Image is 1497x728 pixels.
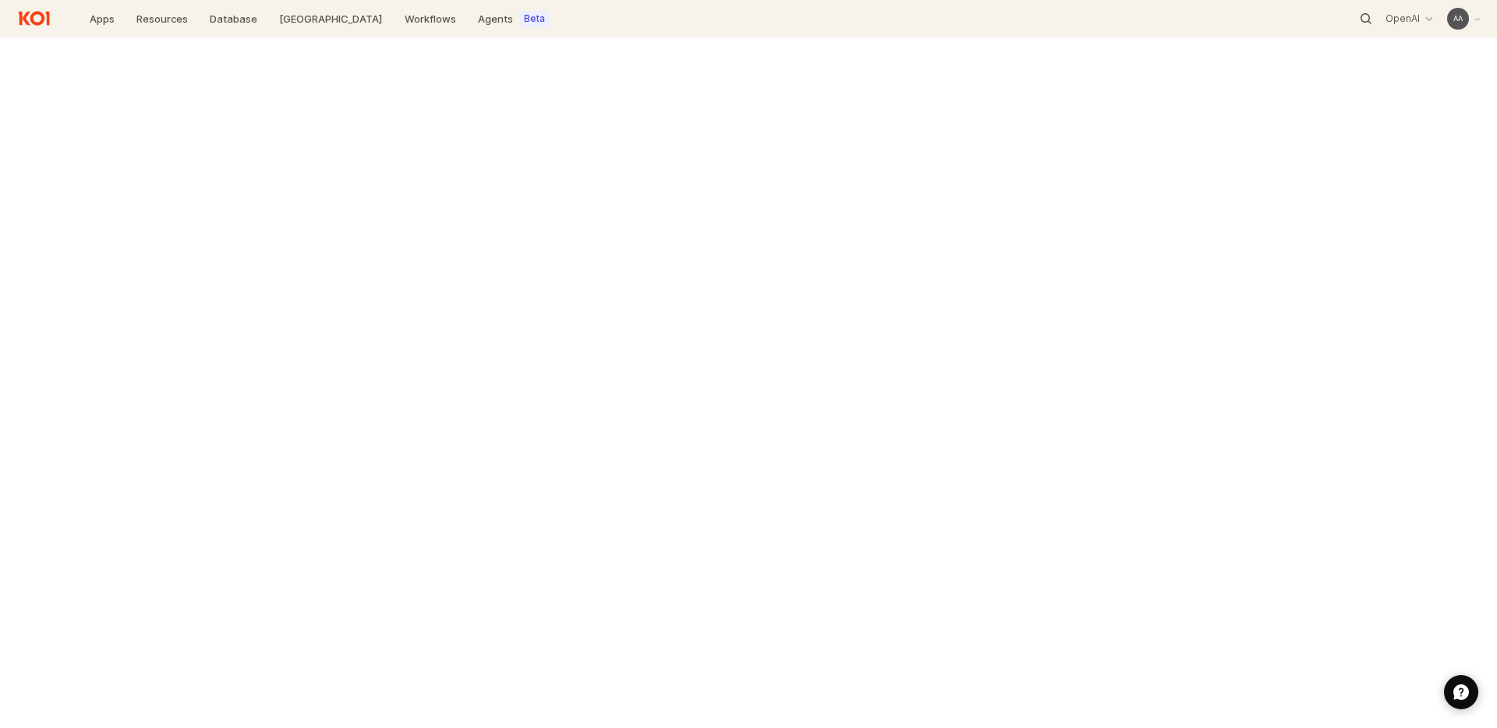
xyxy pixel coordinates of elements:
[1378,9,1441,28] button: OpenAI
[270,8,392,30] a: [GEOGRAPHIC_DATA]
[80,8,124,30] a: Apps
[1453,11,1463,27] div: A A
[469,8,559,30] a: AgentsBeta
[127,8,197,30] a: Resources
[12,6,55,30] img: Return to home page
[395,8,465,30] a: Workflows
[1386,12,1420,25] p: OpenAI
[200,8,267,30] a: Database
[524,12,545,25] label: Beta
